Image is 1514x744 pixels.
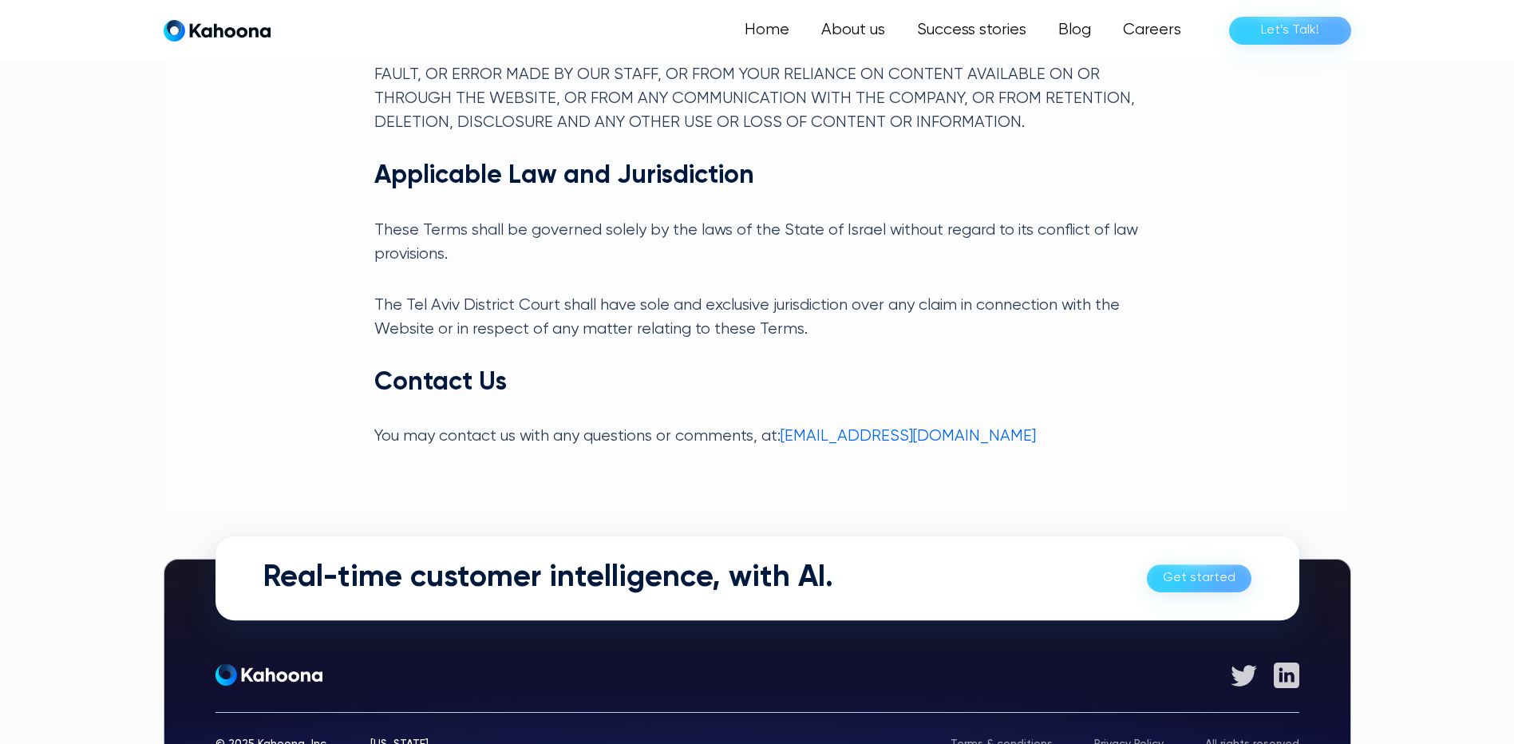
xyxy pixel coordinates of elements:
a: About us [805,14,901,46]
a: Careers [1107,14,1197,46]
a: Blog [1042,14,1107,46]
p: The Tel Aviv District Court shall have sole and exclusive jurisdiction over any claim in connecti... [374,294,1140,342]
div: Let’s Talk! [1261,18,1319,43]
a: Get started [1147,564,1251,592]
p: These Terms shall be governed solely by the laws of the State of Israel without regard to its con... [374,219,1140,267]
h3: Applicable Law and Jurisdiction [374,160,1140,191]
a: Success stories [901,14,1042,46]
a: home [164,19,271,42]
h2: ‍ [374,465,1140,511]
a: Home [729,14,805,46]
p: You may contact us with any questions or comments, at: [374,425,1140,449]
a: [EMAIL_ADDRESS][DOMAIN_NAME] [781,428,1036,445]
a: Let’s Talk! [1229,17,1351,45]
h2: Real-time customer intelligence, with AI. [263,560,833,597]
h3: Contact Us [374,367,1140,398]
